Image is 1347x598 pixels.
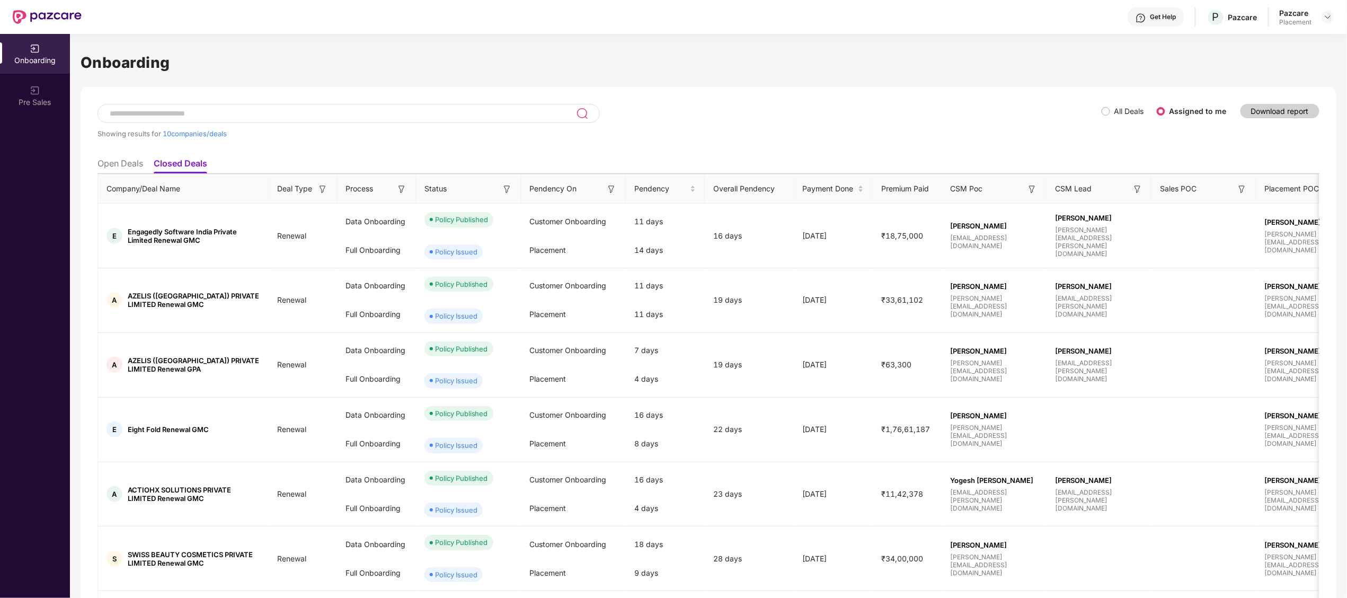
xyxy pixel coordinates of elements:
div: Policy Issued [435,375,477,386]
div: Full Onboarding [337,236,416,265]
div: [DATE] [794,424,873,435]
span: Renewal [269,231,315,240]
div: Policy Issued [435,247,477,257]
div: 14 days [626,236,705,265]
span: [EMAIL_ADDRESS][PERSON_NAME][DOMAIN_NAME] [950,488,1038,512]
img: svg+xml;base64,PHN2ZyBpZD0iSGVscC0zMngzMiIgeG1sbnM9Imh0dHA6Ly93d3cudzMub3JnLzIwMDAvc3ZnIiB3aWR0aD... [1136,13,1146,23]
h1: Onboarding [81,51,1336,74]
div: Policy Published [435,214,488,225]
span: [PERSON_NAME] [950,411,1038,420]
img: svg+xml;base64,PHN2ZyB3aWR0aD0iMTYiIGhlaWdodD0iMTYiIHZpZXdCb3g9IjAgMCAxNiAxNiIgZmlsbD0ibm9uZSIgeG... [396,184,407,195]
span: ₹33,61,102 [873,295,932,304]
span: Customer Onboarding [530,346,607,355]
span: [PERSON_NAME][EMAIL_ADDRESS][DOMAIN_NAME] [950,424,1038,447]
span: AZELIS ([GEOGRAPHIC_DATA]) PRIVATE LIMITED Renewal GPA [128,356,260,373]
span: ₹11,42,378 [873,489,932,498]
div: Placement [1280,18,1312,27]
div: Pazcare [1280,8,1312,18]
span: [PERSON_NAME] [1055,214,1143,222]
div: Policy Issued [435,569,477,580]
img: svg+xml;base64,PHN2ZyB3aWR0aD0iMjAiIGhlaWdodD0iMjAiIHZpZXdCb3g9IjAgMCAyMCAyMCIgZmlsbD0ibm9uZSIgeG... [30,43,40,54]
span: Yogesh [PERSON_NAME] [950,476,1038,485]
span: Placement [530,439,566,448]
span: SWISS BEAUTY COSMETICS PRIVATE LIMITED Renewal GMC [128,550,260,567]
span: Deal Type [277,183,312,195]
span: Process [345,183,373,195]
li: Closed Deals [154,158,207,173]
span: ₹18,75,000 [873,231,932,240]
div: 22 days [705,424,794,435]
div: Data Onboarding [337,401,416,429]
span: Pendency [634,183,688,195]
div: 19 days [705,294,794,306]
span: [EMAIL_ADDRESS][PERSON_NAME][DOMAIN_NAME] [1055,359,1143,383]
div: A [107,486,122,502]
span: ₹1,76,61,187 [873,425,938,434]
div: 7 days [626,336,705,365]
span: CSM Poc [950,183,982,195]
span: [PERSON_NAME] [1055,282,1143,291]
span: ₹34,00,000 [873,554,932,563]
span: [PERSON_NAME][EMAIL_ADDRESS][DOMAIN_NAME] [950,294,1038,318]
span: Payment Done [803,183,856,195]
span: [EMAIL_ADDRESS][DOMAIN_NAME] [950,234,1038,250]
div: Policy Published [435,537,488,548]
span: Renewal [269,295,315,304]
div: Policy Published [435,473,488,483]
div: A [107,292,122,308]
label: All Deals [1114,107,1144,116]
img: svg+xml;base64,PHN2ZyB3aWR0aD0iMjQiIGhlaWdodD0iMjUiIHZpZXdCb3g9IjAgMCAyNCAyNSIgZmlsbD0ibm9uZSIgeG... [576,107,588,120]
th: Company/Deal Name [98,174,269,204]
img: svg+xml;base64,PHN2ZyB3aWR0aD0iMjAiIGhlaWdodD0iMjAiIHZpZXdCb3g9IjAgMCAyMCAyMCIgZmlsbD0ibm9uZSIgeG... [30,85,40,96]
span: Status [424,183,447,195]
span: Customer Onboarding [530,410,607,419]
img: svg+xml;base64,PHN2ZyBpZD0iRHJvcGRvd24tMzJ4MzIiIHhtbG5zPSJodHRwOi8vd3d3LnczLm9yZy8yMDAwL3N2ZyIgd2... [1324,13,1332,21]
span: Placement [530,504,566,513]
span: P [1212,11,1219,23]
label: Assigned to me [1169,107,1227,116]
div: Full Onboarding [337,429,416,458]
div: 9 days [626,559,705,587]
th: Premium Paid [873,174,942,204]
span: ACTIOHX SOLUTIONS PRIVATE LIMITED Renewal GMC [128,486,260,503]
div: Data Onboarding [337,207,416,236]
span: Placement [530,374,566,383]
div: [DATE] [794,359,873,371]
div: Full Onboarding [337,300,416,329]
span: Renewal [269,425,315,434]
span: Placement [530,568,566,577]
span: Eight Fold Renewal GMC [128,425,209,434]
img: svg+xml;base64,PHN2ZyB3aWR0aD0iMTYiIGhlaWdodD0iMTYiIHZpZXdCb3g9IjAgMCAxNiAxNiIgZmlsbD0ibm9uZSIgeG... [1027,184,1038,195]
span: Renewal [269,489,315,498]
div: 8 days [626,429,705,458]
div: Policy Published [435,279,488,289]
span: Renewal [269,554,315,563]
span: ₹63,300 [873,360,920,369]
div: 4 days [626,365,705,393]
div: E [107,228,122,244]
div: 18 days [626,530,705,559]
span: [EMAIL_ADDRESS][PERSON_NAME][DOMAIN_NAME] [1055,294,1143,318]
li: Open Deals [98,158,143,173]
span: [PERSON_NAME][EMAIL_ADDRESS][DOMAIN_NAME] [950,359,1038,383]
div: 16 days [626,401,705,429]
span: [EMAIL_ADDRESS][PERSON_NAME][DOMAIN_NAME] [1055,488,1143,512]
div: [DATE] [794,230,873,242]
img: svg+xml;base64,PHN2ZyB3aWR0aD0iMTYiIGhlaWdodD0iMTYiIHZpZXdCb3g9IjAgMCAxNiAxNiIgZmlsbD0ibm9uZSIgeG... [1132,184,1143,195]
span: [PERSON_NAME] [950,222,1038,230]
span: Placement [530,245,566,254]
div: 23 days [705,488,794,500]
span: Engagedly Software India Private Limited Renewal GMC [128,227,260,244]
div: Showing results for [98,129,1102,138]
div: 11 days [626,207,705,236]
span: [PERSON_NAME] [1055,476,1143,485]
img: New Pazcare Logo [13,10,82,24]
div: Policy Issued [435,440,477,451]
div: 16 days [626,465,705,494]
div: 28 days [705,553,794,565]
div: [DATE] [794,488,873,500]
img: svg+xml;base64,PHN2ZyB3aWR0aD0iMTYiIGhlaWdodD0iMTYiIHZpZXdCb3g9IjAgMCAxNiAxNiIgZmlsbD0ibm9uZSIgeG... [502,184,512,195]
div: Data Onboarding [337,530,416,559]
div: Data Onboarding [337,271,416,300]
span: 10 companies/deals [163,129,227,138]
